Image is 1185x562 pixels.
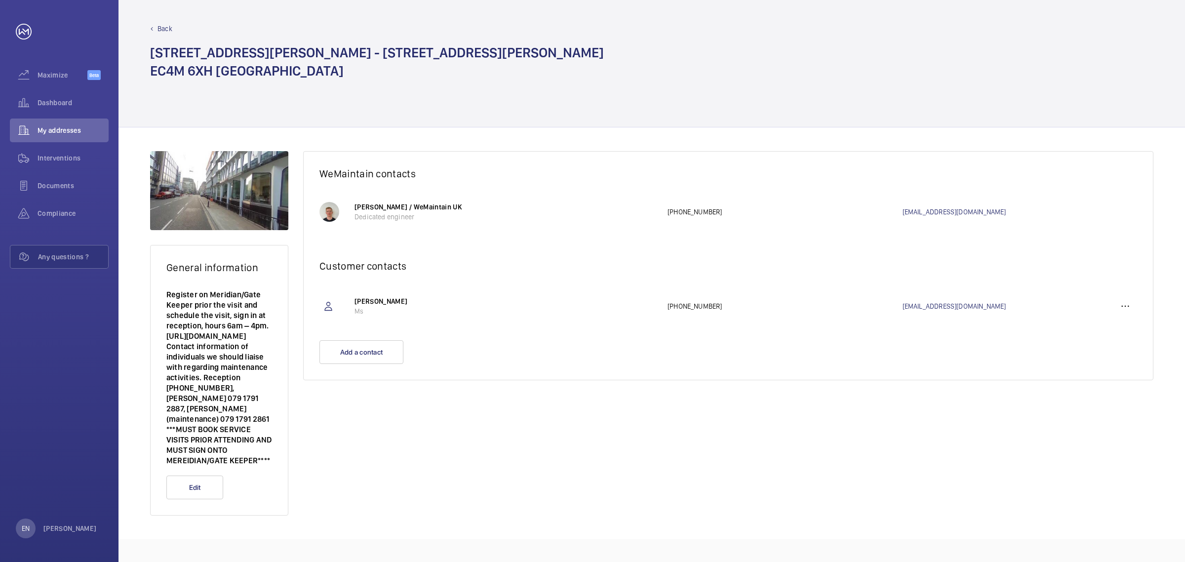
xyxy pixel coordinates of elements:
span: Beta [87,70,101,80]
span: Maximize [38,70,87,80]
p: [PERSON_NAME] / WeMaintain UK [355,202,658,212]
button: Edit [166,476,223,499]
h1: [STREET_ADDRESS][PERSON_NAME] - [STREET_ADDRESS][PERSON_NAME] EC4M 6XH [GEOGRAPHIC_DATA] [150,43,604,80]
a: [EMAIL_ADDRESS][DOMAIN_NAME] [903,301,1114,311]
h2: Customer contacts [319,260,1137,272]
p: [PHONE_NUMBER] [668,301,903,311]
a: [EMAIL_ADDRESS][DOMAIN_NAME] [903,207,1138,217]
p: [PERSON_NAME] [355,296,658,306]
p: Dedicated engineer [355,212,658,222]
span: Interventions [38,153,109,163]
span: My addresses [38,125,109,135]
p: EN [22,523,30,533]
p: Back [158,24,172,34]
p: [PERSON_NAME] [43,523,97,533]
h2: WeMaintain contacts [319,167,1137,180]
p: [PHONE_NUMBER] [668,207,903,217]
span: Documents [38,181,109,191]
button: Add a contact [319,340,403,364]
span: Any questions ? [38,252,108,262]
span: Dashboard [38,98,109,108]
span: Compliance [38,208,109,218]
h2: General information [166,261,272,274]
p: Register on Meridian/Gate Keeper prior the visit and schedule the visit, sign in at reception, ho... [166,289,272,466]
p: Ms [355,306,658,316]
